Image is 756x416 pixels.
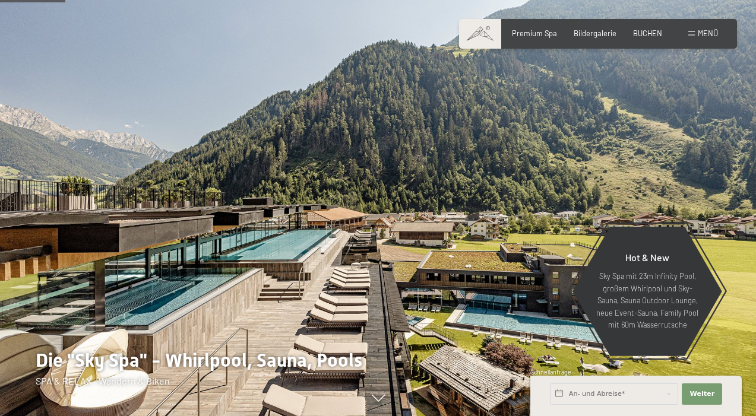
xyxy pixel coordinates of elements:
[574,28,616,38] a: Bildergalerie
[689,389,714,399] span: Weiter
[633,28,662,38] a: BUCHEN
[625,252,669,263] span: Hot & New
[512,28,557,38] a: Premium Spa
[530,369,571,376] span: Schnellanfrage
[596,270,699,331] p: Sky Spa mit 23m Infinity Pool, großem Whirlpool und Sky-Sauna, Sauna Outdoor Lounge, neue Event-S...
[682,383,722,405] button: Weiter
[572,226,723,357] a: Hot & New Sky Spa mit 23m Infinity Pool, großem Whirlpool und Sky-Sauna, Sauna Outdoor Lounge, ne...
[698,28,718,38] span: Menü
